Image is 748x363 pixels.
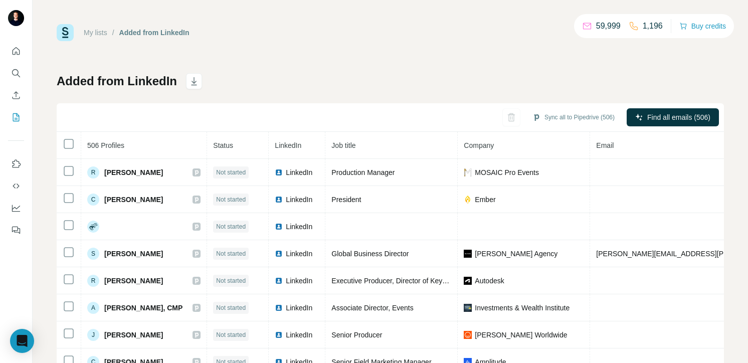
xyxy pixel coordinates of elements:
img: company-logo [464,250,472,258]
span: Status [213,141,233,149]
span: [PERSON_NAME] Agency [475,249,557,259]
div: R [87,275,99,287]
span: President [331,196,361,204]
button: Buy credits [679,19,726,33]
button: Find all emails (506) [627,108,719,126]
span: Not started [216,168,246,177]
span: [PERSON_NAME] [104,167,163,177]
img: company-logo [464,168,472,176]
span: [PERSON_NAME] [104,276,163,286]
span: Global Business Director [331,250,409,258]
div: Open Intercom Messenger [10,329,34,353]
span: Not started [216,222,246,231]
button: Enrich CSV [8,86,24,104]
span: MOSAIC Pro Events [475,167,539,177]
div: J [87,329,99,341]
button: Quick start [8,42,24,60]
span: [PERSON_NAME] [104,249,163,259]
span: Not started [216,330,246,339]
img: LinkedIn logo [275,277,283,285]
span: LinkedIn [286,303,312,313]
span: Ember [475,195,495,205]
img: LinkedIn logo [275,331,283,339]
span: Find all emails (506) [647,112,710,122]
p: 59,999 [596,20,621,32]
span: Investments & Wealth Institute [475,303,570,313]
span: LinkedIn [286,330,312,340]
button: Use Surfe API [8,177,24,195]
img: LinkedIn logo [275,304,283,312]
span: Not started [216,249,246,258]
span: Autodesk [475,276,504,286]
span: LinkedIn [286,167,312,177]
span: [PERSON_NAME], CMP [104,303,182,313]
span: [PERSON_NAME] Worldwide [475,330,567,340]
img: LinkedIn logo [275,168,283,176]
a: My lists [84,29,107,37]
span: Production Manager [331,168,395,176]
img: company-logo [464,196,472,204]
span: Executive Producer, Director of Keynote Strategy [331,277,484,285]
img: LinkedIn logo [275,196,283,204]
span: LinkedIn [275,141,301,149]
div: Added from LinkedIn [119,28,190,38]
img: LinkedIn logo [275,223,283,231]
div: R [87,166,99,178]
span: 506 Profiles [87,141,124,149]
li: / [112,28,114,38]
span: Company [464,141,494,149]
img: company-logo [464,277,472,285]
span: Email [596,141,614,149]
span: LinkedIn [286,222,312,232]
img: Surfe Logo [57,24,74,41]
button: Use Surfe on LinkedIn [8,155,24,173]
span: LinkedIn [286,249,312,259]
span: Not started [216,195,246,204]
span: [PERSON_NAME] [104,195,163,205]
span: Not started [216,276,246,285]
div: S [87,248,99,260]
img: company-logo [464,331,472,339]
span: Not started [216,303,246,312]
img: company-logo [464,304,472,312]
p: 1,196 [643,20,663,32]
div: C [87,194,99,206]
button: Dashboard [8,199,24,217]
img: LinkedIn logo [275,250,283,258]
img: Avatar [8,10,24,26]
button: Feedback [8,221,24,239]
span: LinkedIn [286,195,312,205]
span: [PERSON_NAME] [104,330,163,340]
button: Sync all to Pipedrive (506) [525,110,622,125]
span: Job title [331,141,355,149]
span: Senior Producer [331,331,382,339]
h1: Added from LinkedIn [57,73,177,89]
span: LinkedIn [286,276,312,286]
span: Associate Director, Events [331,304,413,312]
button: Search [8,64,24,82]
button: My lists [8,108,24,126]
div: A [87,302,99,314]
